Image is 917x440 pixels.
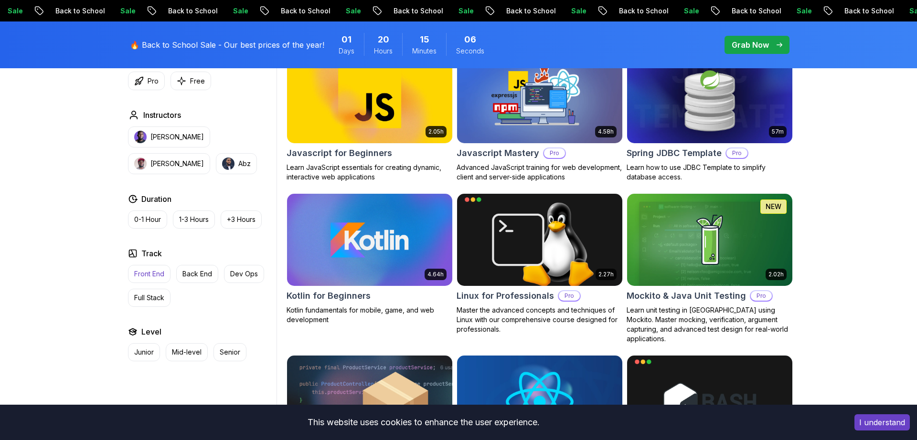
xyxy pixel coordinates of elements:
[172,347,202,357] p: Mid-level
[128,126,210,147] button: instructor img[PERSON_NAME]
[544,148,565,158] p: Pro
[386,6,451,16] p: Back to School
[141,193,171,205] h2: Duration
[143,109,181,121] h2: Instructors
[287,289,371,303] h2: Kotlin for Beginners
[627,289,746,303] h2: Mockito & Java Unit Testing
[676,6,707,16] p: Sale
[341,33,352,46] span: 1 Days
[130,39,324,51] p: 🔥 Back to School Sale - Our best prices of the year!
[128,289,171,307] button: Full Stack
[456,46,484,56] span: Seconds
[176,265,218,283] button: Back End
[273,6,338,16] p: Back to School
[166,343,208,361] button: Mid-level
[134,293,164,303] p: Full Stack
[726,148,747,158] p: Pro
[724,6,789,16] p: Back to School
[148,76,159,86] p: Pro
[611,6,676,16] p: Back to School
[134,215,161,224] p: 0-1 Hour
[499,6,564,16] p: Back to School
[457,305,623,334] p: Master the advanced concepts and techniques of Linux with our comprehensive course designed for p...
[287,147,392,160] h2: Javascript for Beginners
[128,210,167,229] button: 0-1 Hour
[378,33,389,46] span: 20 Hours
[457,51,622,143] img: Javascript Mastery card
[141,248,162,259] h2: Track
[182,269,212,279] p: Back End
[627,50,793,182] a: Spring JDBC Template card57mSpring JDBC TemplateProLearn how to use JDBC Template to simplify dat...
[287,193,453,325] a: Kotlin for Beginners card4.64hKotlin for BeginnersKotlin fundamentals for mobile, game, and web d...
[457,194,622,286] img: Linux for Professionals card
[627,305,793,344] p: Learn unit testing in [GEOGRAPHIC_DATA] using Mockito. Master mocking, verification, argument cap...
[627,147,722,160] h2: Spring JDBC Template
[134,157,147,170] img: instructor img
[598,271,614,278] p: 2.27h
[627,51,792,143] img: Spring JDBC Template card
[134,347,154,357] p: Junior
[457,193,623,335] a: Linux for Professionals card2.27hLinux for ProfessionalsProMaster the advanced concepts and techn...
[789,6,820,16] p: Sale
[150,132,204,142] p: [PERSON_NAME]
[339,46,354,56] span: Days
[564,6,594,16] p: Sale
[464,33,476,46] span: 6 Seconds
[338,6,369,16] p: Sale
[287,163,453,182] p: Learn JavaScript essentials for creating dynamic, interactive web applications
[457,50,623,182] a: Javascript Mastery card4.58hJavascript MasteryProAdvanced JavaScript training for web development...
[224,265,264,283] button: Dev Ops
[837,6,902,16] p: Back to School
[374,46,393,56] span: Hours
[128,265,171,283] button: Front End
[627,163,793,182] p: Learn how to use JDBC Template to simplify database access.
[238,159,251,168] p: Abz
[221,210,262,229] button: +3 Hours
[287,50,453,182] a: Javascript for Beginners card2.05hJavascript for BeginnersLearn JavaScript essentials for creatin...
[7,412,840,433] div: This website uses cookies to enhance the user experience.
[173,210,215,229] button: 1-3 Hours
[113,6,143,16] p: Sale
[128,72,165,90] button: Pro
[598,128,614,136] p: 4.58h
[766,202,781,211] p: NEW
[128,343,160,361] button: Junior
[751,291,772,301] p: Pro
[128,153,210,174] button: instructor img[PERSON_NAME]
[451,6,481,16] p: Sale
[428,128,444,136] p: 2.05h
[134,131,147,143] img: instructor img
[627,193,793,344] a: Mockito & Java Unit Testing card2.02hNEWMockito & Java Unit TestingProLearn unit testing in [GEOG...
[854,414,910,430] button: Accept cookies
[627,194,792,286] img: Mockito & Java Unit Testing card
[190,76,205,86] p: Free
[213,343,246,361] button: Senior
[559,291,580,301] p: Pro
[222,157,235,170] img: instructor img
[457,163,623,182] p: Advanced JavaScript training for web development, client and server-side applications
[457,147,539,160] h2: Javascript Mastery
[220,347,240,357] p: Senior
[48,6,113,16] p: Back to School
[171,72,211,90] button: Free
[160,6,225,16] p: Back to School
[287,194,452,286] img: Kotlin for Beginners card
[230,269,258,279] p: Dev Ops
[227,215,256,224] p: +3 Hours
[412,46,437,56] span: Minutes
[287,51,452,143] img: Javascript for Beginners card
[732,39,769,51] p: Grab Now
[216,153,257,174] button: instructor imgAbz
[150,159,204,168] p: [PERSON_NAME]
[141,326,161,337] h2: Level
[134,269,164,279] p: Front End
[772,128,784,136] p: 57m
[179,215,209,224] p: 1-3 Hours
[768,271,784,278] p: 2.02h
[457,289,554,303] h2: Linux for Professionals
[420,33,429,46] span: 15 Minutes
[287,305,453,325] p: Kotlin fundamentals for mobile, game, and web development
[427,271,444,278] p: 4.64h
[225,6,256,16] p: Sale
